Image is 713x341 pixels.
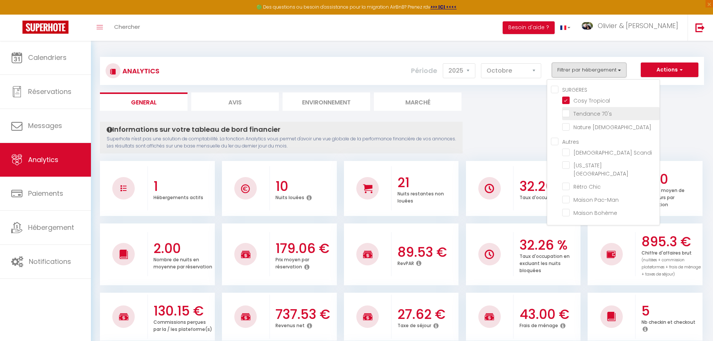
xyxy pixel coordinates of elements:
h3: 27.62 € [397,307,457,322]
p: Taux d'occupation en excluant les nuits bloquées [519,252,570,274]
p: Superhote n'est pas une solution de comptabilité. La fonction Analytics vous permet d'avoir une v... [107,136,456,150]
h3: 5 [642,303,701,319]
h3: 130.15 € [153,303,213,319]
h3: 21 [397,175,457,191]
h3: 895.3 € [642,234,701,250]
button: Actions [641,63,698,77]
span: Olivier & [PERSON_NAME] [598,21,678,30]
img: NO IMAGE [121,185,127,191]
h3: 32.26 % [519,237,579,253]
span: Messages [28,121,62,130]
h3: 89.53 € [397,244,457,260]
span: Chercher [114,23,140,31]
h3: 1 [153,179,213,194]
a: ... Olivier & [PERSON_NAME] [576,15,688,41]
p: Nombre de nuits en moyenne par réservation [153,255,212,270]
span: [DEMOGRAPHIC_DATA] Scandi [573,149,652,156]
label: Période [411,63,437,79]
button: Besoin d'aide ? [503,21,555,34]
a: >>> ICI <<<< [430,4,457,10]
img: Super Booking [22,21,68,34]
li: Marché [374,92,461,111]
a: Chercher [109,15,146,41]
p: Nombre moyen de voyageurs par réservation [642,186,685,208]
p: Commissions perçues par la / les plateforme(s) [153,317,212,332]
h4: Informations sur votre tableau de bord financier [107,125,456,134]
span: Réservations [28,87,71,96]
img: NO IMAGE [485,250,494,259]
h3: 43.00 € [519,307,579,322]
span: Analytics [28,155,58,164]
p: Chiffre d'affaires brut [642,248,701,277]
p: Taxe de séjour [397,321,431,329]
li: General [100,92,188,111]
p: Revenus net [275,321,305,329]
span: (nuitées + commission plateformes + frais de ménage + taxes de séjour) [642,257,701,277]
button: Filtrer par hébergement [552,63,627,77]
p: Frais de ménage [519,321,558,329]
p: Prix moyen par réservation [275,255,309,270]
span: Nature [DEMOGRAPHIC_DATA] [573,124,651,131]
span: Calendriers [28,53,67,62]
h3: Analytics [121,63,159,79]
p: Nuits restantes non louées [397,189,444,204]
span: Paiements [28,189,63,198]
h3: 2.00 [153,241,213,256]
h3: 10 [275,179,335,194]
img: ... [582,22,593,30]
span: [US_STATE][GEOGRAPHIC_DATA] [573,162,628,177]
p: Nuits louées [275,193,304,201]
h3: 32.26 % [519,179,579,194]
p: RevPAR [397,259,414,267]
p: Nb checkin et checkout [642,317,695,325]
span: Notifications [29,257,71,266]
img: NO IMAGE [607,250,616,259]
h3: 737.53 € [275,307,335,322]
li: Avis [191,92,279,111]
span: Hébergement [28,223,74,232]
li: Environnement [283,92,370,111]
p: Hébergements actifs [153,193,203,201]
img: logout [695,23,705,32]
h3: 179.06 € [275,241,335,256]
h3: 2.20 [642,171,701,187]
p: Taux d'occupation [519,193,563,201]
